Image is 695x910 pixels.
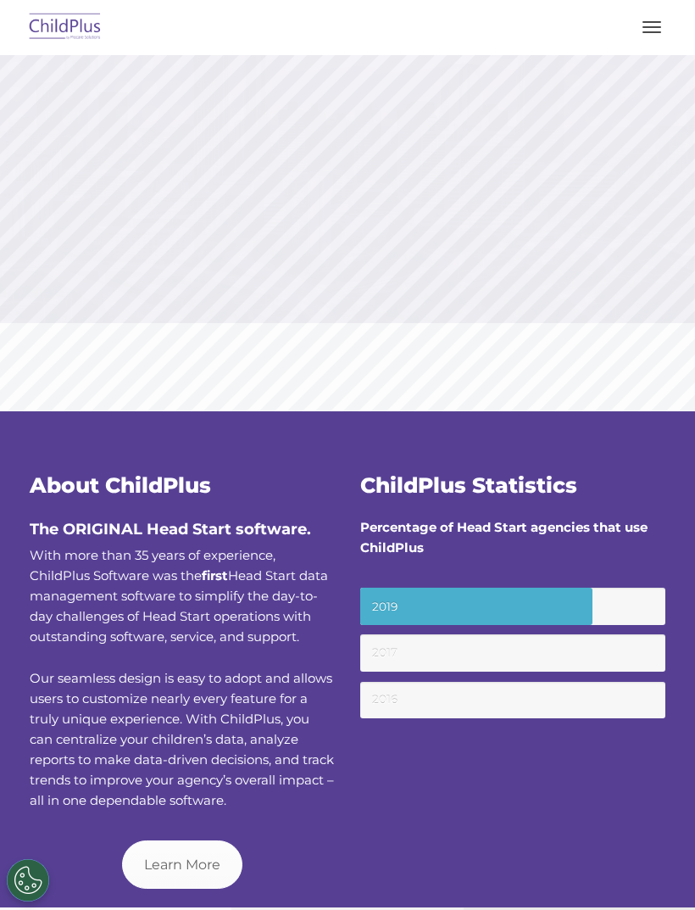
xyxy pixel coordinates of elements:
[30,670,334,808] span: Our seamless design is easy to adopt and allows users to customize nearly every feature for a tru...
[7,859,49,902] button: Cookies Settings
[360,472,577,498] span: ChildPlus Statistics
[122,840,242,889] a: Learn More
[472,177,591,208] a: Learn More
[30,520,311,539] span: The ORIGINAL Head Start software.
[30,547,328,645] span: With more than 35 years of experience, ChildPlus Software was the Head Start data management soft...
[360,519,648,555] strong: Percentage of Head Start agencies that use ChildPlus
[360,682,665,719] small: 2016
[30,472,211,498] span: About ChildPlus
[202,567,228,583] b: first
[360,634,665,672] small: 2017
[360,588,665,625] small: 2019
[25,8,105,47] img: ChildPlus by Procare Solutions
